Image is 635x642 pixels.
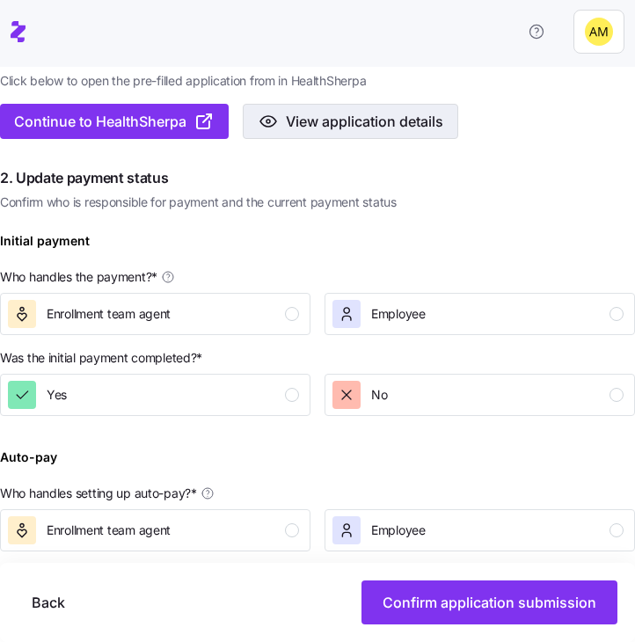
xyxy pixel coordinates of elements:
[14,111,186,132] span: Continue to HealthSherpa
[47,522,171,539] span: Enrollment team agent
[18,580,79,624] button: Back
[361,580,617,624] button: Confirm application submission
[47,305,171,323] span: Enrollment team agent
[32,592,65,613] span: Back
[371,386,387,404] span: No
[286,111,443,132] span: View application details
[371,305,426,323] span: Employee
[585,18,613,46] img: dfaaf2f2725e97d5ef9e82b99e83f4d7
[371,522,426,539] span: Employee
[383,592,596,613] span: Confirm application submission
[47,386,67,404] span: Yes
[243,104,458,139] button: View application details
